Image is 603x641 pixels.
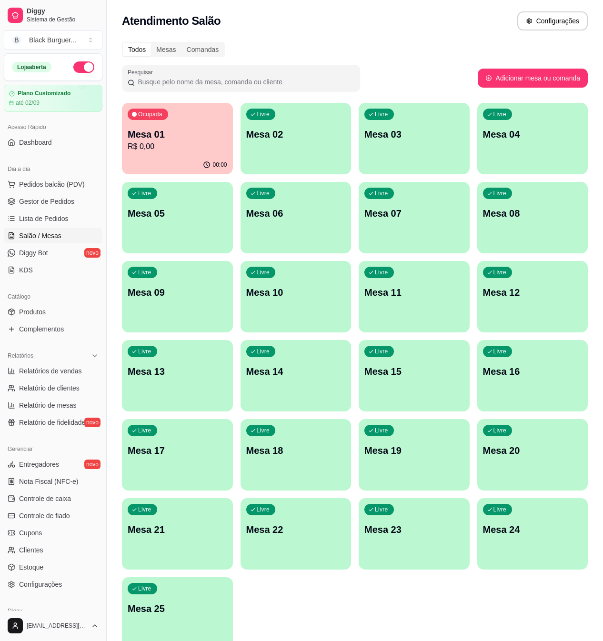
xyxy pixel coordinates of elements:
[483,128,583,141] p: Mesa 04
[4,289,102,304] div: Catálogo
[257,427,270,434] p: Livre
[483,444,583,457] p: Mesa 20
[477,498,588,570] button: LivreMesa 24
[128,68,156,76] label: Pesquisar
[122,261,233,332] button: LivreMesa 09
[493,506,507,513] p: Livre
[364,128,464,141] p: Mesa 03
[241,340,352,411] button: LivreMesa 14
[19,494,71,503] span: Controle de caixa
[4,577,102,592] a: Configurações
[122,419,233,491] button: LivreMesa 17
[483,523,583,536] p: Mesa 24
[364,444,464,457] p: Mesa 19
[4,120,102,135] div: Acesso Rápido
[19,528,42,538] span: Cupons
[4,508,102,523] a: Controle de fiado
[246,128,346,141] p: Mesa 02
[8,352,33,360] span: Relatórios
[4,525,102,541] a: Cupons
[19,324,64,334] span: Complementos
[19,383,80,393] span: Relatório de clientes
[128,141,227,152] p: R$ 0,00
[375,190,388,197] p: Livre
[4,560,102,575] a: Estoque
[4,194,102,209] a: Gestor de Pedidos
[135,77,354,87] input: Pesquisar
[128,207,227,220] p: Mesa 05
[4,135,102,150] a: Dashboard
[151,43,181,56] div: Mesas
[138,506,151,513] p: Livre
[246,365,346,378] p: Mesa 14
[19,460,59,469] span: Entregadores
[138,585,151,592] p: Livre
[128,365,227,378] p: Mesa 13
[4,245,102,260] a: Diggy Botnovo
[4,228,102,243] a: Salão / Mesas
[122,182,233,253] button: LivreMesa 05
[257,506,270,513] p: Livre
[4,161,102,177] div: Dia a dia
[483,286,583,299] p: Mesa 12
[138,190,151,197] p: Livre
[4,304,102,320] a: Produtos
[19,418,85,427] span: Relatório de fidelidade
[4,457,102,472] a: Entregadoresnovo
[122,13,221,29] h2: Atendimento Salão
[19,580,62,589] span: Configurações
[477,340,588,411] button: LivreMesa 16
[4,4,102,27] a: DiggySistema de Gestão
[359,498,470,570] button: LivreMesa 23
[241,103,352,174] button: LivreMesa 02
[246,207,346,220] p: Mesa 06
[29,35,76,45] div: Black Burguer ...
[364,365,464,378] p: Mesa 15
[359,261,470,332] button: LivreMesa 11
[4,491,102,506] a: Controle de caixa
[19,231,61,240] span: Salão / Mesas
[359,182,470,253] button: LivreMesa 07
[364,207,464,220] p: Mesa 07
[138,427,151,434] p: Livre
[128,602,227,615] p: Mesa 25
[517,11,588,30] button: Configurações
[19,248,48,258] span: Diggy Bot
[4,603,102,619] div: Diggy
[493,190,507,197] p: Livre
[122,498,233,570] button: LivreMesa 21
[257,348,270,355] p: Livre
[128,128,227,141] p: Mesa 01
[257,190,270,197] p: Livre
[4,85,102,112] a: Plano Customizadoaté 02/09
[241,419,352,491] button: LivreMesa 18
[19,180,85,189] span: Pedidos balcão (PDV)
[27,7,99,16] span: Diggy
[12,62,51,72] div: Loja aberta
[4,262,102,278] a: KDS
[16,99,40,107] article: até 02/09
[246,444,346,457] p: Mesa 18
[19,562,43,572] span: Estoque
[4,474,102,489] a: Nota Fiscal (NFC-e)
[375,348,388,355] p: Livre
[257,110,270,118] p: Livre
[4,363,102,379] a: Relatórios de vendas
[4,398,102,413] a: Relatório de mesas
[241,498,352,570] button: LivreMesa 22
[4,30,102,50] button: Select a team
[27,622,87,630] span: [EMAIL_ADDRESS][DOMAIN_NAME]
[4,415,102,430] a: Relatório de fidelidadenovo
[138,269,151,276] p: Livre
[73,61,94,73] button: Alterar Status
[4,614,102,637] button: [EMAIL_ADDRESS][DOMAIN_NAME]
[4,542,102,558] a: Clientes
[477,261,588,332] button: LivreMesa 12
[375,110,388,118] p: Livre
[477,103,588,174] button: LivreMesa 04
[212,161,227,169] p: 00:00
[359,340,470,411] button: LivreMesa 15
[19,265,33,275] span: KDS
[241,261,352,332] button: LivreMesa 10
[375,269,388,276] p: Livre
